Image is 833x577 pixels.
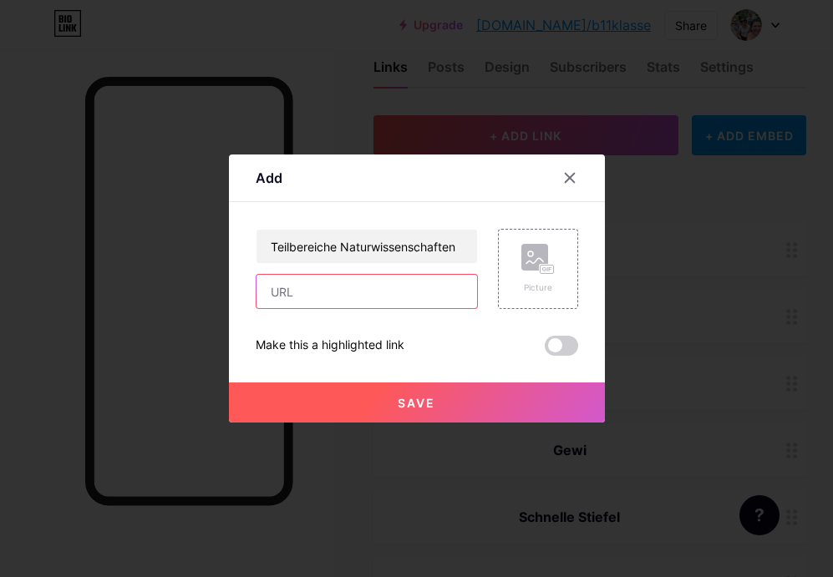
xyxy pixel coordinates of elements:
[521,281,555,294] div: Picture
[229,382,605,423] button: Save
[257,275,477,308] input: URL
[256,336,404,356] div: Make this a highlighted link
[257,230,477,263] input: Title
[256,168,282,188] div: Add
[398,396,435,410] span: Save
